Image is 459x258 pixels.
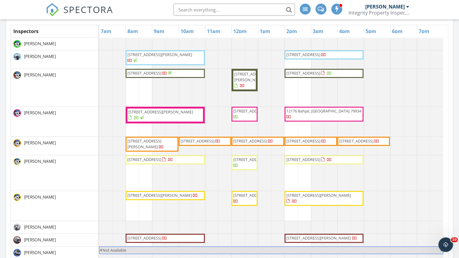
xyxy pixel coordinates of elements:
img: 20230821_074344.jpg [13,249,21,256]
span: [PERSON_NAME] [23,158,57,164]
img: dsc_0562.jpg [13,139,21,147]
img: dsc_0559.jpg [13,158,21,165]
a: 6pm [390,26,404,36]
span: [STREET_ADDRESS] [286,70,320,76]
span: [STREET_ADDRESS][PERSON_NAME] [234,71,268,82]
div: [PERSON_NAME] [365,4,405,10]
span: [PERSON_NAME] [23,140,57,146]
span: [PERSON_NAME] [23,194,57,200]
a: 11am [205,26,222,36]
span: [STREET_ADDRESS][PERSON_NAME] [127,52,192,57]
span: [PERSON_NAME] [23,53,57,59]
span: [STREET_ADDRESS] [286,138,320,144]
img: The Best Home Inspection Software - Spectora [46,3,59,16]
span: [STREET_ADDRESS][PERSON_NAME] [286,235,351,241]
span: [PERSON_NAME] [23,110,57,116]
iframe: Intercom live chat [438,237,453,252]
span: [PERSON_NAME] [23,250,57,256]
span: [PERSON_NAME] [23,41,57,47]
a: 4pm [338,26,351,36]
span: [STREET_ADDRESS] [339,138,373,144]
span: [PERSON_NAME] [23,237,57,243]
span: 10 [451,237,458,242]
span: [STREET_ADDRESS] [233,193,267,198]
a: 5pm [364,26,378,36]
span: Inspectors [13,28,39,35]
img: dsc_0556.jpg [13,193,21,201]
img: ae85b62e3b0b48b18ab3712479a278d8.jpeg [13,53,21,60]
span: [STREET_ADDRESS] [233,157,267,162]
span: [STREET_ADDRESS][PERSON_NAME] [128,109,193,115]
span: [STREET_ADDRESS][PERSON_NAME] [286,193,351,198]
img: dsc_0555.jpg [13,109,21,117]
img: img_69061.jpg [13,236,21,244]
span: [PERSON_NAME] [23,224,57,230]
span: [STREET_ADDRESS] [233,108,267,114]
span: 12176 Bahjat, [GEOGRAPHIC_DATA] 79934 [286,108,361,114]
a: 7pm [417,26,431,36]
span: [STREET_ADDRESS][PERSON_NAME] [127,193,192,198]
a: 12pm [232,26,248,36]
a: 2pm [285,26,298,36]
span: [STREET_ADDRESS] [286,52,320,57]
a: 7am [99,26,113,36]
span: [STREET_ADDRESS] [127,157,161,162]
a: 3pm [311,26,325,36]
img: dsc_0549.jpg [13,40,21,48]
span: Not Available [103,247,126,253]
span: SPECTORA [63,3,113,16]
span: [STREET_ADDRESS][PERSON_NAME] [127,138,161,149]
span: [STREET_ADDRESS] [286,157,320,162]
a: 9am [152,26,166,36]
div: Integrity Property Inspections [349,10,409,16]
span: [STREET_ADDRESS] [127,70,161,76]
a: 1pm [258,26,272,36]
span: [STREET_ADDRESS] [127,235,161,241]
span: [STREET_ADDRESS] [181,138,214,144]
a: 10am [179,26,195,36]
span: [STREET_ADDRESS] [233,138,267,144]
input: Search everything... [174,4,295,16]
img: 20211117_133804_1637181533167002.jpeg [13,223,21,231]
a: SPECTORA [46,8,113,21]
a: 8am [126,26,140,36]
img: dsc_0558.jpg [13,71,21,79]
span: [PERSON_NAME] [23,72,57,78]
